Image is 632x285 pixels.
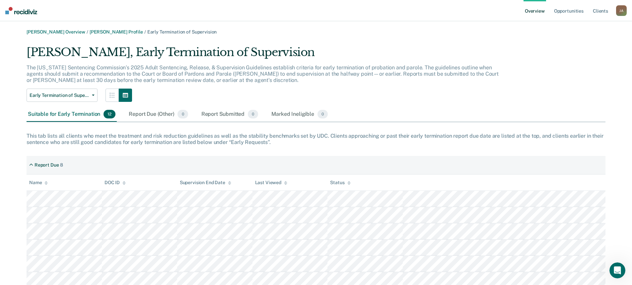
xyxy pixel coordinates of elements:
div: Status [330,180,350,185]
div: Suitable for Early Termination12 [27,107,117,122]
div: Name [29,180,48,185]
div: This tab lists all clients who meet the treatment and risk reduction guidelines as well as the st... [27,133,605,145]
div: Supervision End Date [180,180,231,185]
div: Report Submitted0 [200,107,260,122]
span: 0 [248,110,258,118]
div: J A [616,5,627,16]
span: Early Termination of Supervision [147,29,217,35]
span: / [143,29,147,35]
div: Report Due [35,162,59,168]
p: The [US_STATE] Sentencing Commission’s 2025 Adult Sentencing, Release, & Supervision Guidelines e... [27,64,499,83]
div: Last Viewed [255,180,287,185]
button: JA [616,5,627,16]
a: [PERSON_NAME] Profile [90,29,143,35]
span: 0 [177,110,188,118]
span: / [85,29,90,35]
div: DOC ID [105,180,126,185]
div: Marked Ineligible0 [270,107,329,122]
div: Report Due (Other)0 [127,107,189,122]
span: 0 [317,110,328,118]
iframe: Intercom live chat [609,262,625,278]
div: [PERSON_NAME], Early Termination of Supervision [27,45,501,64]
a: [PERSON_NAME] Overview [27,29,85,35]
span: Early Termination of Supervision [30,93,89,98]
span: 12 [104,110,115,118]
img: Recidiviz [5,7,37,14]
div: Report Due8 [27,160,66,171]
div: 8 [60,162,63,168]
button: Early Termination of Supervision [27,89,98,102]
